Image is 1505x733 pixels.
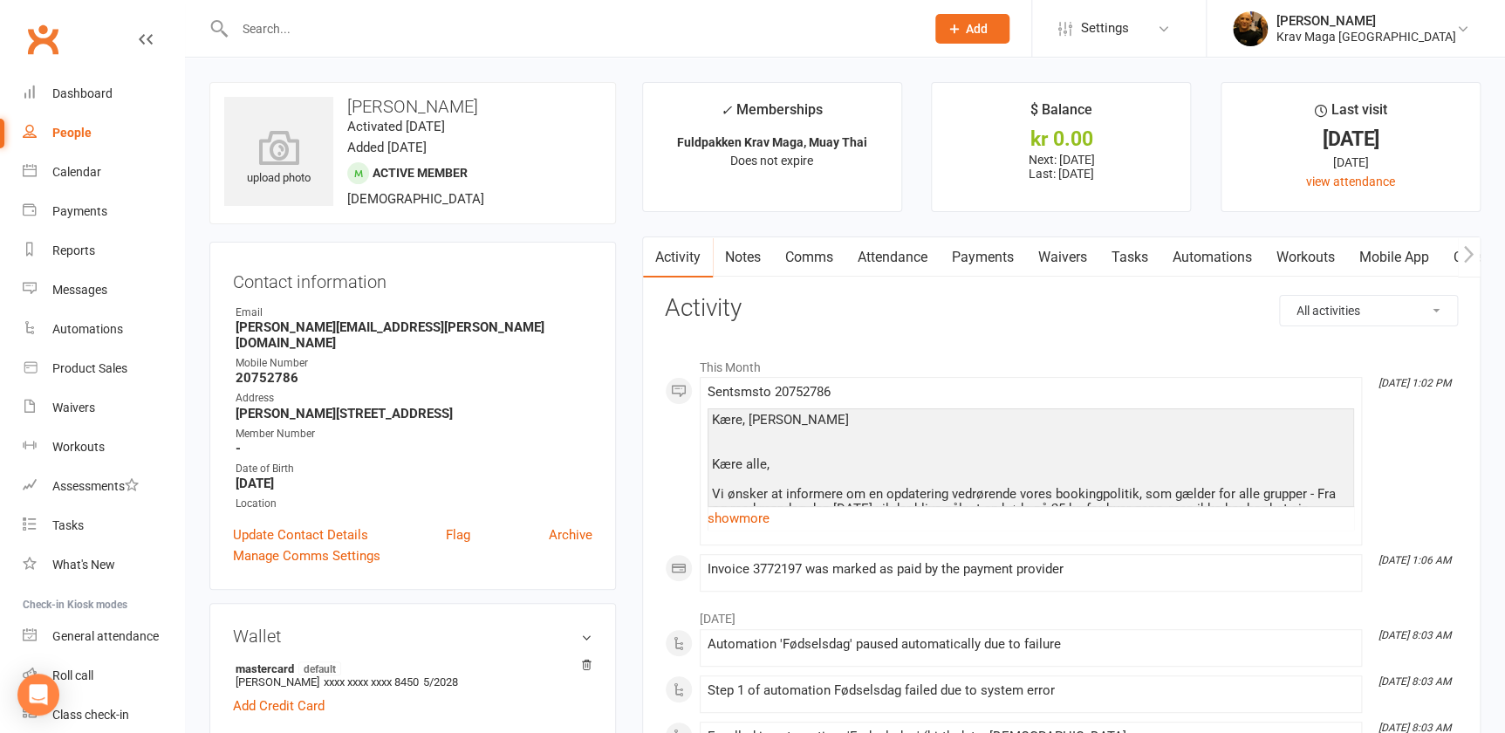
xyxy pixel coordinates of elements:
h3: Wallet [233,627,592,646]
div: Member Number [236,426,592,442]
strong: - [236,441,592,456]
a: Activity [643,237,713,277]
input: Search... [229,17,913,41]
strong: [PERSON_NAME][EMAIL_ADDRESS][PERSON_NAME][DOMAIN_NAME] [236,319,592,351]
div: Workouts [52,440,105,454]
div: People [52,126,92,140]
div: Kære, [PERSON_NAME] Kære alle, Vi ønsker at informere om en opdatering vedrørende vores bookingpo... [712,413,1350,680]
div: Memberships [721,99,823,131]
a: show more [708,506,1354,531]
div: Invoice 3772197 was marked as paid by the payment provider [708,562,1354,577]
div: upload photo [224,130,333,188]
i: [DATE] 1:02 PM [1378,377,1451,389]
a: Product Sales [23,349,184,388]
li: [DATE] [665,600,1458,628]
div: Waivers [52,401,95,414]
h3: Activity [665,295,1458,322]
i: ✓ [721,102,732,119]
a: Assessments [23,467,184,506]
span: 5/2028 [423,675,458,688]
div: [DATE] [1237,153,1464,172]
div: Reports [52,243,95,257]
div: Location [236,496,592,512]
a: Tasks [23,506,184,545]
span: xxxx xxxx xxxx 8450 [324,675,419,688]
h3: [PERSON_NAME] [224,97,601,116]
i: [DATE] 1:06 AM [1378,554,1451,566]
span: Add [966,22,988,36]
h3: Contact information [233,265,592,291]
div: Open Intercom Messenger [17,674,59,716]
a: Waivers [23,388,184,428]
a: Roll call [23,656,184,695]
a: Automations [1160,237,1264,277]
div: $ Balance [1030,99,1092,130]
a: Workouts [23,428,184,467]
span: Does not expire [730,154,813,168]
strong: mastercard [236,661,584,675]
span: [DEMOGRAPHIC_DATA] [347,191,484,207]
a: Reports [23,231,184,271]
div: Product Sales [52,361,127,375]
a: Waivers [1026,237,1099,277]
div: Krav Maga [GEOGRAPHIC_DATA] [1276,29,1456,45]
div: Automations [52,322,123,336]
div: General attendance [52,629,159,643]
a: Add Credit Card [233,695,325,716]
div: Tasks [52,518,84,532]
li: This Month [665,349,1458,377]
span: Active member [373,166,468,180]
strong: [PERSON_NAME][STREET_ADDRESS] [236,406,592,421]
a: General attendance kiosk mode [23,617,184,656]
div: Mobile Number [236,355,592,372]
a: Messages [23,271,184,310]
div: [DATE] [1237,130,1464,148]
a: Flag [446,524,470,545]
strong: [DATE] [236,476,592,491]
div: [PERSON_NAME] [1276,13,1456,29]
a: What's New [23,545,184,585]
div: Email [236,305,592,321]
div: Step 1 of automation Fødselsdag failed due to system error [708,683,1354,698]
a: Workouts [1264,237,1347,277]
button: Add [935,14,1009,44]
img: thumb_image1537003722.png [1233,11,1268,46]
div: Messages [52,283,107,297]
div: Roll call [52,668,93,682]
a: People [23,113,184,153]
time: Activated [DATE] [347,119,445,134]
a: Notes [713,237,773,277]
a: Payments [940,237,1026,277]
div: What's New [52,558,115,572]
div: Dashboard [52,86,113,100]
a: Manage Comms Settings [233,545,380,566]
p: Next: [DATE] Last: [DATE] [947,153,1174,181]
a: Attendance [845,237,940,277]
a: Mobile App [1347,237,1441,277]
a: Clubworx [21,17,65,61]
a: Archive [549,524,592,545]
i: [DATE] 8:03 AM [1378,629,1451,641]
a: Automations [23,310,184,349]
a: Tasks [1099,237,1160,277]
strong: Fuldpakken Krav Maga, Muay Thai [677,135,867,149]
a: view attendance [1306,175,1395,188]
a: Comms [773,237,845,277]
div: kr 0.00 [947,130,1174,148]
a: Dashboard [23,74,184,113]
div: Address [236,390,592,407]
strong: 20752786 [236,370,592,386]
div: Calendar [52,165,101,179]
div: Assessments [52,479,139,493]
i: [DATE] 8:03 AM [1378,675,1451,688]
div: Automation 'Fødselsdag' paused automatically due to failure [708,637,1354,652]
div: Payments [52,204,107,218]
div: Class check-in [52,708,129,722]
li: [PERSON_NAME] [233,659,592,691]
span: default [298,661,341,675]
span: Settings [1081,9,1129,48]
div: Date of Birth [236,461,592,477]
span: Sent sms to 20752786 [708,384,831,400]
a: Payments [23,192,184,231]
time: Added [DATE] [347,140,427,155]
